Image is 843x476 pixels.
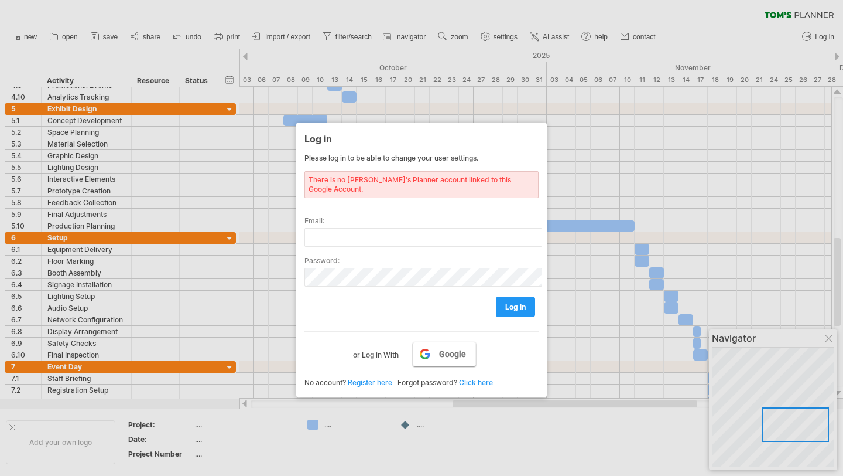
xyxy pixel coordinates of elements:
[304,216,539,225] label: Email:
[304,256,539,265] label: Password:
[439,349,466,359] span: Google
[397,378,457,387] span: Forgot password?
[353,342,399,362] label: or Log in With
[304,378,346,387] span: No account?
[304,154,539,162] div: Please log in to be able to change your user settings.
[304,171,539,198] div: There is no [PERSON_NAME]'s Planner account linked to this Google Account.
[304,128,539,149] div: Log in
[459,378,493,387] a: Click here
[348,378,392,387] a: Register here
[496,297,535,317] a: log in
[505,302,526,311] span: log in
[413,342,476,366] a: Google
